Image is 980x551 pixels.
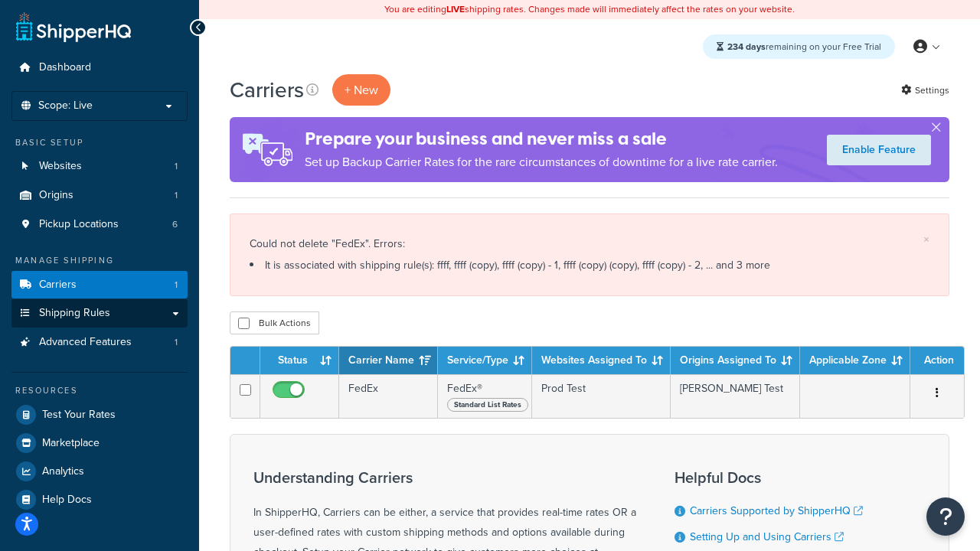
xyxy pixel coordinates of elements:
a: Marketplace [11,429,188,457]
a: Setting Up and Using Carriers [690,529,844,545]
td: FedEx [339,374,438,418]
span: 1 [175,336,178,349]
span: Dashboard [39,61,91,74]
span: Help Docs [42,494,92,507]
a: Help Docs [11,486,188,514]
th: Carrier Name: activate to sort column ascending [339,347,438,374]
li: Websites [11,152,188,181]
span: Websites [39,160,82,173]
div: Basic Setup [11,136,188,149]
td: Prod Test [532,374,671,418]
li: Origins [11,181,188,210]
th: Action [910,347,964,374]
a: Shipping Rules [11,299,188,328]
a: Carriers 1 [11,271,188,299]
li: Carriers [11,271,188,299]
span: Advanced Features [39,336,132,349]
span: 1 [175,279,178,292]
li: It is associated with shipping rule(s): ffff, ffff (copy), ffff (copy) - 1, ffff (copy) (copy), f... [250,255,929,276]
button: + New [332,74,390,106]
span: Marketplace [42,437,100,450]
div: remaining on your Free Trial [703,34,895,59]
a: Origins 1 [11,181,188,210]
th: Websites Assigned To: activate to sort column ascending [532,347,671,374]
strong: 234 days [727,40,766,54]
button: Bulk Actions [230,311,319,334]
h1: Carriers [230,75,304,105]
div: Manage Shipping [11,254,188,267]
h3: Understanding Carriers [253,469,636,486]
b: LIVE [446,2,465,16]
button: Open Resource Center [926,497,965,536]
a: Pickup Locations 6 [11,210,188,239]
h3: Helpful Docs [675,469,874,486]
li: Advanced Features [11,328,188,357]
span: Test Your Rates [42,409,116,422]
span: Scope: Live [38,99,93,112]
a: Analytics [11,458,188,485]
th: Status: activate to sort column ascending [260,347,339,374]
a: Carriers Supported by ShipperHQ [690,503,863,519]
a: Advanced Features 1 [11,328,188,357]
span: 6 [172,218,178,231]
td: FedEx® [438,374,532,418]
span: 1 [175,189,178,202]
span: Shipping Rules [39,307,110,320]
span: Carriers [39,279,77,292]
a: ShipperHQ Home [16,11,131,42]
a: Settings [901,80,949,101]
a: Test Your Rates [11,401,188,429]
li: Pickup Locations [11,210,188,239]
a: × [923,233,929,246]
a: Dashboard [11,54,188,82]
a: Enable Feature [827,135,931,165]
td: [PERSON_NAME] Test [671,374,800,418]
span: 1 [175,160,178,173]
th: Applicable Zone: activate to sort column ascending [800,347,910,374]
p: Set up Backup Carrier Rates for the rare circumstances of downtime for a live rate carrier. [305,152,778,173]
th: Service/Type: activate to sort column ascending [438,347,532,374]
span: Standard List Rates [447,398,528,412]
th: Origins Assigned To: activate to sort column ascending [671,347,800,374]
img: ad-rules-rateshop-fe6ec290ccb7230408bd80ed9643f0289d75e0ffd9eb532fc0e269fcd187b520.png [230,117,305,182]
h4: Prepare your business and never miss a sale [305,126,778,152]
a: Websites 1 [11,152,188,181]
span: Origins [39,189,73,202]
div: Resources [11,384,188,397]
div: Could not delete "FedEx". Errors: [250,233,929,276]
span: Pickup Locations [39,218,119,231]
span: Analytics [42,465,84,478]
